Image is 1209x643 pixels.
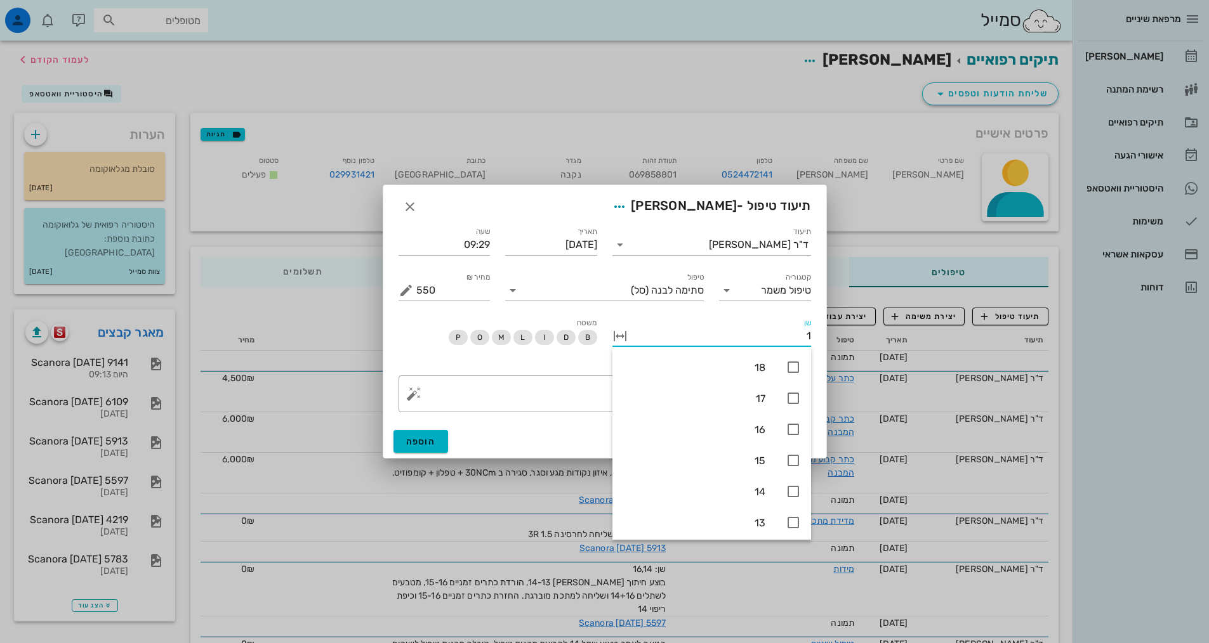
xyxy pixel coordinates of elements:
span: משטח [577,318,597,327]
span: B [585,330,590,345]
label: שן [803,318,810,328]
div: 13 [623,517,765,529]
span: תיעוד טיפול - [608,195,811,218]
label: תיעוד [793,227,811,237]
span: L [520,330,525,345]
label: שעה [476,227,491,237]
span: O [477,330,482,345]
span: M [498,330,504,345]
button: מחיר ₪ appended action [399,283,414,298]
span: [PERSON_NAME] [631,198,737,213]
label: קטגוריה [785,273,811,282]
label: מחיר ₪ [466,273,491,282]
div: תיעודד"ר [PERSON_NAME] [612,235,811,255]
span: (סל) [631,285,649,296]
div: 16 [623,424,765,436]
label: טיפול [687,273,704,282]
span: I [543,330,545,345]
div: ד"ר [PERSON_NAME] [709,239,809,250]
span: D [563,330,568,345]
span: P [455,330,460,345]
label: תאריך [577,227,597,237]
span: הוספה [406,436,436,447]
button: הוספה [393,430,449,453]
div: 17 [623,393,765,405]
div: 15 [623,455,765,467]
span: סתימה לבנה [651,285,704,296]
div: 14 [623,486,765,498]
div: 18 [623,361,765,373]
